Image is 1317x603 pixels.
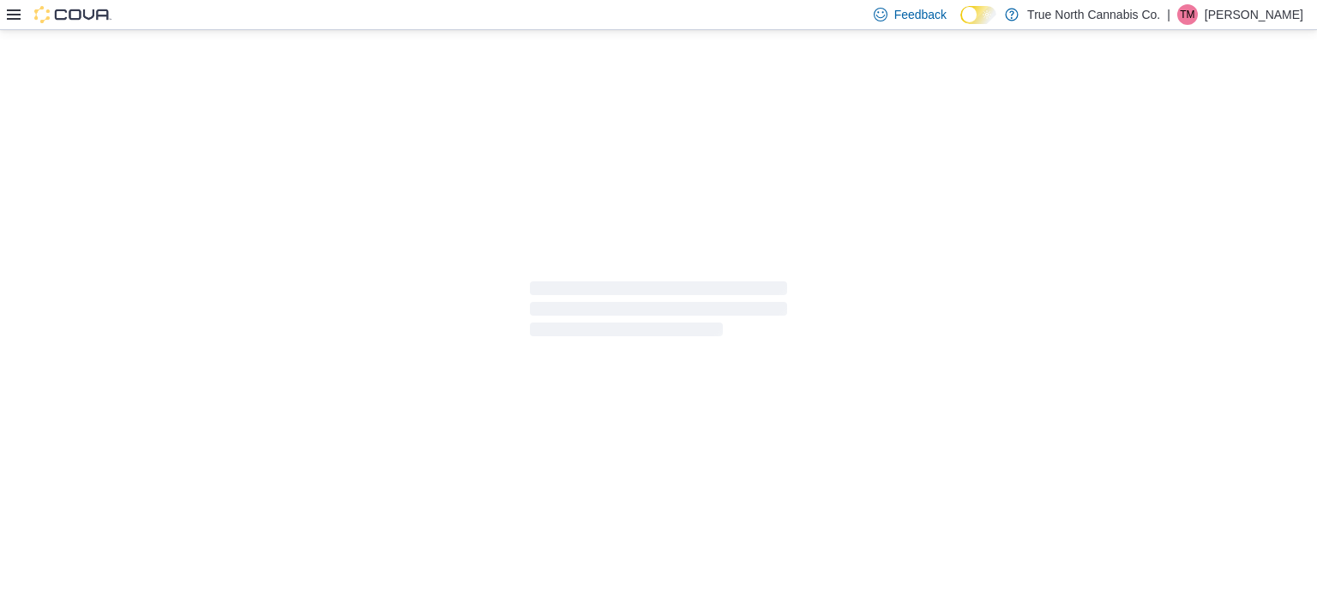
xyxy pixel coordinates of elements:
[960,24,961,25] span: Dark Mode
[1027,4,1160,25] p: True North Cannabis Co.
[1205,4,1303,25] p: [PERSON_NAME]
[1177,4,1198,25] div: Tarryn Marr
[530,285,787,340] span: Loading
[1180,4,1194,25] span: TM
[34,6,111,23] img: Cova
[894,6,947,23] span: Feedback
[1167,4,1170,25] p: |
[960,6,996,24] input: Dark Mode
